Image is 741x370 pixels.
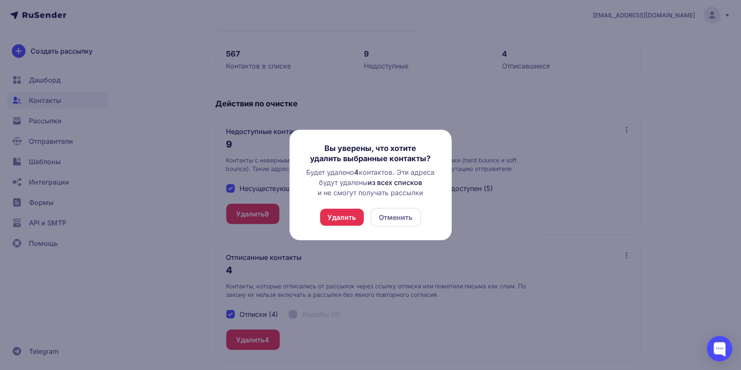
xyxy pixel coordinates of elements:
h3: Вы уверены, что хотите удалить выбранные контакты? [303,143,438,164]
button: Удалить [320,209,364,226]
span: 4 [355,168,359,176]
div: Будет удалено контактов. Эти адреса будут удалены и не смогут получать рассылки [303,167,438,198]
span: из всех списков [368,178,422,187]
button: Отменить [371,208,421,227]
